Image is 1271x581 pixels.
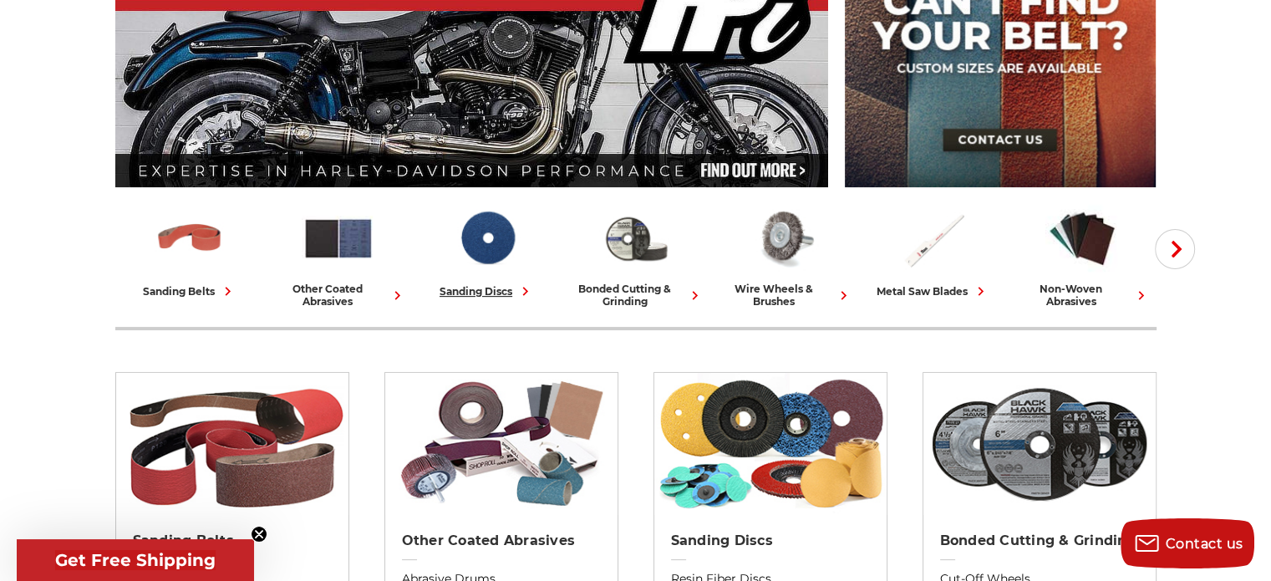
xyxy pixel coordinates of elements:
[1045,202,1119,274] img: Non-woven Abrasives
[866,202,1001,300] a: metal saw blades
[271,283,406,308] div: other coated abrasives
[133,533,332,549] h2: Sanding Belts
[717,202,852,308] a: wire wheels & brushes
[1014,202,1150,308] a: non-woven abrasives
[654,373,887,515] img: Sanding Discs
[717,283,852,308] div: wire wheels & brushes
[385,373,618,515] img: Other Coated Abrasives
[940,533,1139,549] h2: Bonded Cutting & Grinding
[897,202,970,274] img: Metal Saw Blades
[302,202,375,274] img: Other Coated Abrasives
[419,202,555,300] a: sanding discs
[599,202,673,274] img: Bonded Cutting & Grinding
[402,533,601,549] h2: Other Coated Abrasives
[568,283,704,308] div: bonded cutting & grinding
[450,202,524,274] img: Sanding Discs
[55,550,216,570] span: Get Free Shipping
[1014,283,1150,308] div: non-woven abrasives
[1121,518,1254,568] button: Contact us
[748,202,821,274] img: Wire Wheels & Brushes
[17,539,254,581] div: Get Free ShippingClose teaser
[122,202,257,300] a: sanding belts
[671,533,870,549] h2: Sanding Discs
[568,202,704,308] a: bonded cutting & grinding
[143,283,236,300] div: sanding belts
[877,283,989,300] div: metal saw blades
[271,202,406,308] a: other coated abrasives
[1155,229,1195,269] button: Next
[251,526,267,543] button: Close teaser
[116,373,348,515] img: Sanding Belts
[440,283,534,300] div: sanding discs
[1166,536,1243,552] span: Contact us
[923,373,1156,515] img: Bonded Cutting & Grinding
[153,202,226,274] img: Sanding Belts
